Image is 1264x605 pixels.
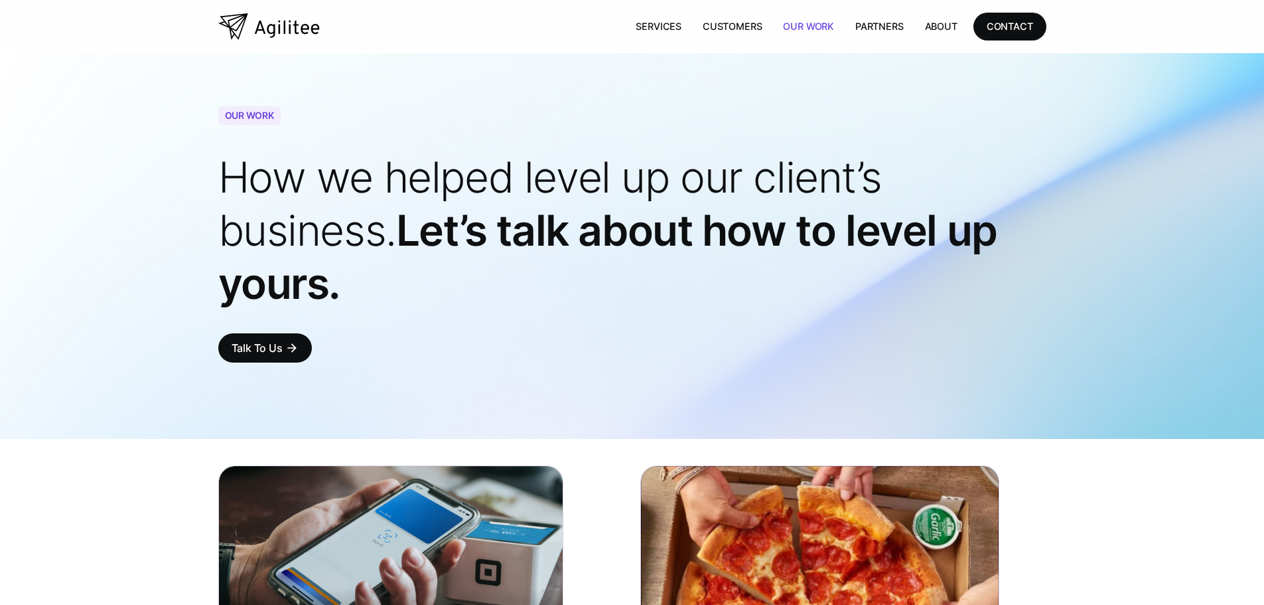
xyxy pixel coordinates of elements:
[772,13,845,40] a: Our Work
[625,13,692,40] a: Services
[973,13,1046,40] a: CONTACT
[218,106,281,125] div: OUR WORK
[218,151,882,256] span: How we helped level up our client’s business.
[914,13,968,40] a: About
[692,13,772,40] a: Customers
[218,151,1046,310] h1: Let’s talk about how to level up yours.
[845,13,914,40] a: Partners
[232,339,283,357] div: Talk To Us
[218,333,312,363] a: Talk To Usarrow_forward
[987,18,1033,35] div: CONTACT
[218,13,320,40] a: home
[285,341,299,355] div: arrow_forward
